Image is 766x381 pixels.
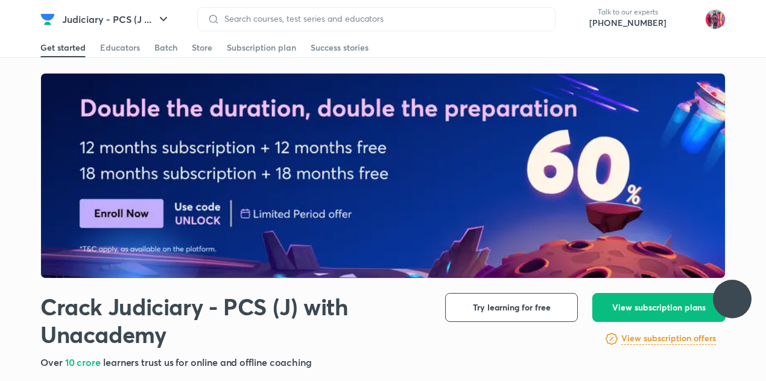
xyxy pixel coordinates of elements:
img: Company Logo [40,12,55,27]
a: View subscription offers [621,332,716,346]
span: Over [40,356,65,368]
button: Try learning for free [445,293,578,322]
button: Judiciary - PCS (J ... [55,7,178,31]
div: Batch [154,42,177,54]
img: call-us [565,7,589,31]
span: learners trust us for online and offline coaching [103,356,312,368]
img: avatar [676,10,695,29]
button: View subscription plans [592,293,726,322]
div: Educators [100,42,140,54]
a: Store [192,38,212,57]
a: Get started [40,38,86,57]
img: ttu [725,292,739,306]
div: Store [192,42,212,54]
span: Try learning for free [473,301,551,313]
img: Archita Mittal [705,9,726,30]
span: View subscription plans [612,301,706,313]
h1: Crack Judiciary - PCS (J) with Unacademy [40,293,426,348]
input: Search courses, test series and educators [220,14,545,24]
a: Educators [100,38,140,57]
a: Batch [154,38,177,57]
span: 10 crore [65,356,103,368]
div: Success stories [311,42,369,54]
a: Subscription plan [227,38,296,57]
div: Subscription plan [227,42,296,54]
a: Success stories [311,38,369,57]
a: [PHONE_NUMBER] [589,17,666,29]
h6: View subscription offers [621,332,716,345]
div: Get started [40,42,86,54]
p: Talk to our experts [589,7,666,17]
